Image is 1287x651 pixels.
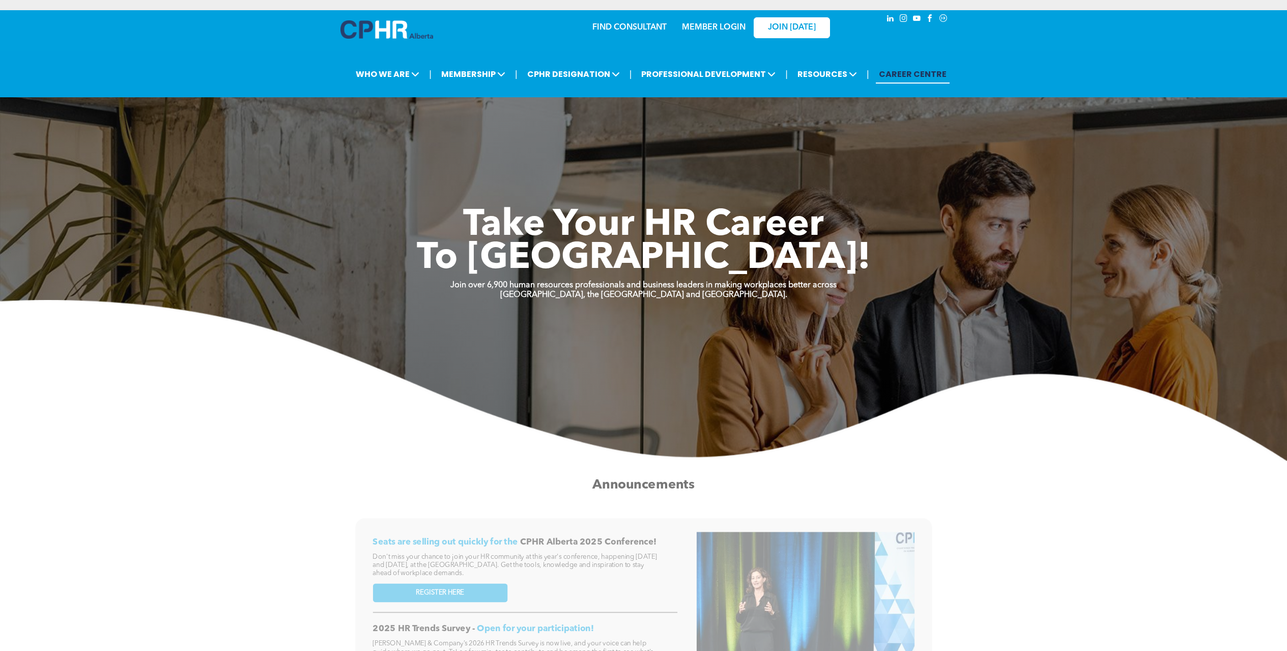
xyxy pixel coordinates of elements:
span: Don't miss your chance to join your HR community at this year's conference, happening [DATE] and ... [373,554,657,577]
span: 2025 HR Trends Survey - [373,625,475,633]
a: CAREER CENTRE [876,65,950,84]
a: REGISTER HERE [373,583,507,602]
span: RESOURCES [794,65,860,84]
span: CPHR Alberta 2025 Conference! [520,537,656,546]
span: PROFESSIONAL DEVELOPMENT [638,65,779,84]
img: A blue and white logo for cp alberta [340,20,433,39]
span: Take Your HR Career [463,207,824,244]
li: | [515,64,518,85]
li: | [785,64,788,85]
a: youtube [911,13,923,26]
a: Social network [938,13,949,26]
li: | [429,64,432,85]
a: linkedin [885,13,896,26]
span: Open for your participation! [477,625,593,633]
span: To [GEOGRAPHIC_DATA]! [417,240,871,277]
a: JOIN [DATE] [754,17,830,38]
span: JOIN [DATE] [768,23,816,33]
a: FIND CONSULTANT [592,23,667,32]
span: Announcements [592,478,694,492]
span: CPHR DESIGNATION [524,65,623,84]
span: Seats are selling out quickly for the [373,537,518,546]
a: instagram [898,13,909,26]
span: MEMBERSHIP [438,65,508,84]
strong: Join over 6,900 human resources professionals and business leaders in making workplaces better ac... [450,281,837,289]
a: MEMBER LOGIN [682,23,746,32]
li: | [867,64,869,85]
a: facebook [925,13,936,26]
span: WHO WE ARE [353,65,422,84]
li: | [630,64,632,85]
strong: [GEOGRAPHIC_DATA], the [GEOGRAPHIC_DATA] and [GEOGRAPHIC_DATA]. [500,291,787,299]
span: REGISTER HERE [416,589,464,597]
